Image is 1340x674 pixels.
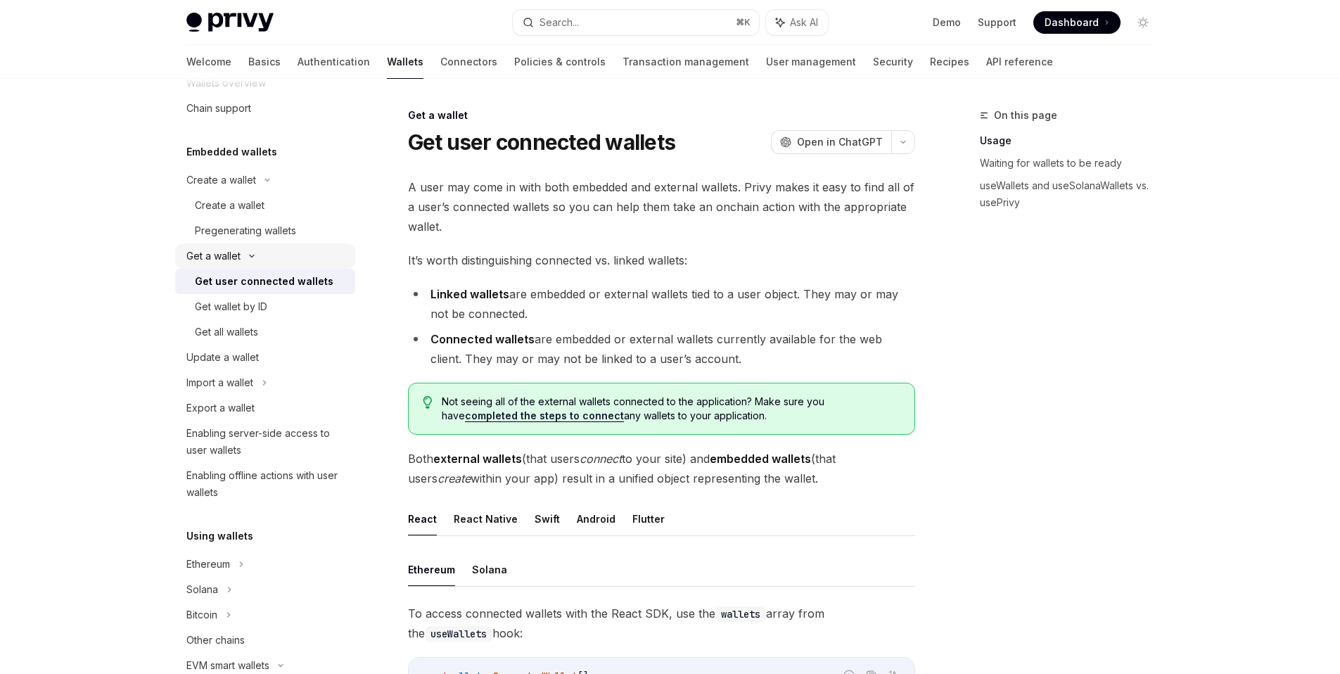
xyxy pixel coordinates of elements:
span: To access connected wallets with the React SDK, use the array from the hook: [408,604,915,643]
button: Ethereum [408,553,455,586]
div: Enabling server-side access to user wallets [186,425,347,459]
a: completed the steps to connect [465,409,624,422]
div: Get a wallet [408,108,915,122]
a: Pregenerating wallets [175,218,355,243]
a: useWallets and useSolanaWallets vs. usePrivy [980,174,1166,214]
h5: Embedded wallets [186,144,277,160]
div: Get a wallet [186,248,241,265]
a: Usage [980,129,1166,152]
strong: Linked wallets [430,287,509,301]
span: It’s worth distinguishing connected vs. linked wallets: [408,250,915,270]
button: Flutter [632,502,665,535]
span: Dashboard [1045,15,1099,30]
div: EVM smart wallets [186,657,269,674]
div: Bitcoin [186,606,217,623]
a: Enabling server-side access to user wallets [175,421,355,463]
button: Ask AI [766,10,828,35]
h1: Get user connected wallets [408,129,676,155]
strong: external wallets [433,452,522,466]
button: React [408,502,437,535]
a: Dashboard [1033,11,1121,34]
a: Get wallet by ID [175,294,355,319]
span: Both (that users to your site) and (that users within your app) result in a unified object repres... [408,449,915,488]
div: Search... [540,14,579,31]
code: wallets [715,606,766,622]
a: Security [873,45,913,79]
svg: Tip [423,396,433,409]
a: Transaction management [623,45,749,79]
button: Toggle dark mode [1132,11,1154,34]
button: Android [577,502,615,535]
span: ⌘ K [736,17,751,28]
a: Get all wallets [175,319,355,345]
a: Demo [933,15,961,30]
div: Import a wallet [186,374,253,391]
div: Create a wallet [186,172,256,189]
span: A user may come in with both embedded and external wallets. Privy makes it easy to find all of a ... [408,177,915,236]
div: Other chains [186,632,245,649]
button: Search...⌘K [513,10,759,35]
div: Create a wallet [195,197,264,214]
a: Basics [248,45,281,79]
a: Other chains [175,628,355,653]
div: Enabling offline actions with user wallets [186,467,347,501]
button: Swift [535,502,560,535]
button: Open in ChatGPT [771,130,891,154]
a: Export a wallet [175,395,355,421]
span: Not seeing all of the external wallets connected to the application? Make sure you have any walle... [442,395,900,423]
div: Export a wallet [186,400,255,417]
em: connect [580,452,622,466]
a: API reference [986,45,1053,79]
div: Chain support [186,100,251,117]
a: Wallets [387,45,423,79]
div: Pregenerating wallets [195,222,296,239]
em: create [438,471,471,485]
span: Open in ChatGPT [797,135,883,149]
a: Create a wallet [175,193,355,218]
button: Solana [472,553,507,586]
li: are embedded or external wallets tied to a user object. They may or may not be connected. [408,284,915,324]
a: Waiting for wallets to be ready [980,152,1166,174]
a: Authentication [298,45,370,79]
div: Update a wallet [186,349,259,366]
strong: Connected wallets [430,332,535,346]
a: Connectors [440,45,497,79]
a: User management [766,45,856,79]
strong: embedded wallets [710,452,811,466]
div: Get wallet by ID [195,298,267,315]
img: light logo [186,13,274,32]
code: useWallets [425,626,492,642]
a: Recipes [930,45,969,79]
a: Update a wallet [175,345,355,370]
div: Get user connected wallets [195,273,333,290]
div: Ethereum [186,556,230,573]
span: On this page [994,107,1057,124]
a: Get user connected wallets [175,269,355,294]
div: Get all wallets [195,324,258,341]
li: are embedded or external wallets currently available for the web client. They may or may not be l... [408,329,915,369]
span: Ask AI [790,15,818,30]
div: Solana [186,581,218,598]
a: Welcome [186,45,231,79]
a: Chain support [175,96,355,121]
a: Enabling offline actions with user wallets [175,463,355,505]
a: Policies & controls [514,45,606,79]
a: Support [978,15,1016,30]
h5: Using wallets [186,528,253,545]
button: React Native [454,502,518,535]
